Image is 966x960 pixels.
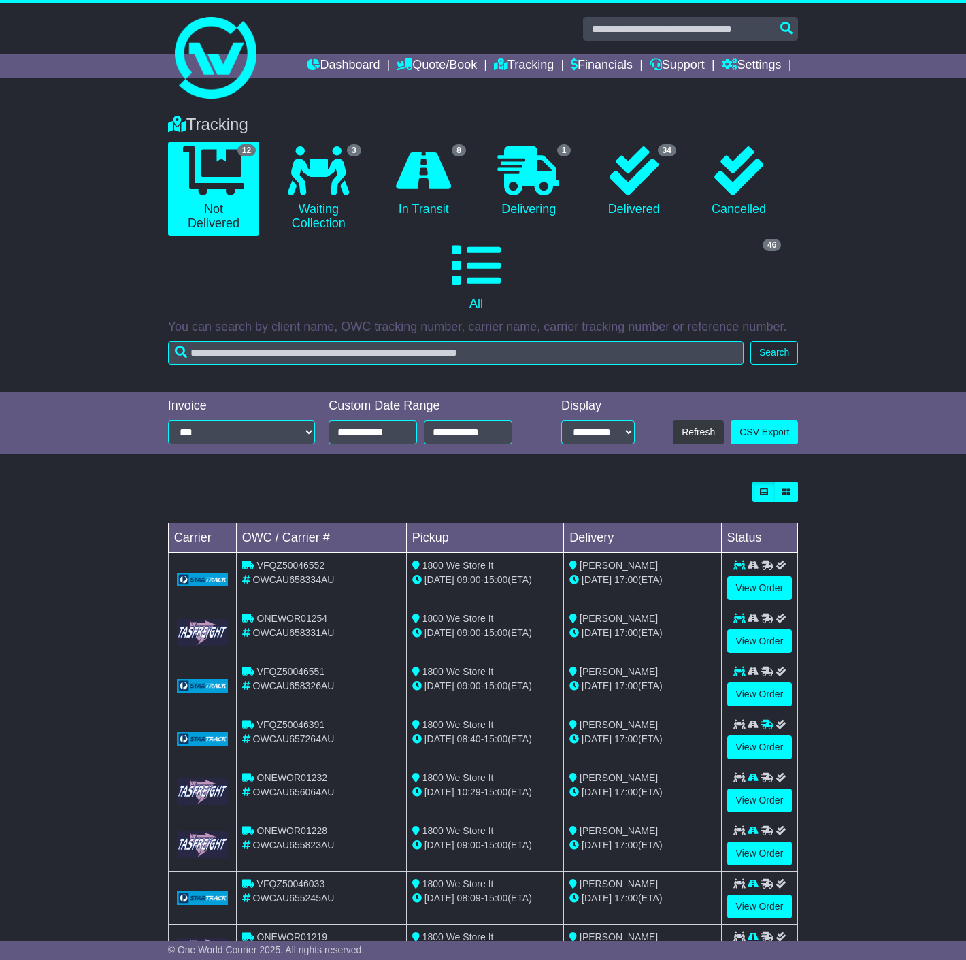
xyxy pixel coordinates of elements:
a: 46 All [168,236,785,316]
span: 15:00 [484,893,507,904]
div: (ETA) [569,838,715,853]
div: - (ETA) [412,732,558,746]
span: ONEWOR01228 [257,825,327,836]
a: Quote/Book [397,54,477,78]
a: Support [650,54,705,78]
a: View Order [727,895,793,918]
span: 09:00 [457,574,481,585]
span: OWCAU658334AU [253,574,335,585]
div: Tracking [161,115,805,135]
div: (ETA) [569,573,715,587]
div: - (ETA) [412,838,558,853]
span: OWCAU656064AU [253,787,335,797]
span: 1800 We Store It [422,666,494,677]
span: [DATE] [582,680,612,691]
span: 15:00 [484,840,507,850]
div: (ETA) [569,891,715,906]
span: 17:00 [614,840,638,850]
span: ONEWOR01232 [257,772,327,783]
span: 17:00 [614,733,638,744]
span: [PERSON_NAME] [580,666,658,677]
td: Delivery [564,523,721,552]
span: [DATE] [582,787,612,797]
span: [PERSON_NAME] [580,878,658,889]
span: 17:00 [614,787,638,797]
span: VFQZ50046552 [257,560,325,571]
a: 34 Delivered [588,142,679,222]
div: - (ETA) [412,785,558,799]
span: 1800 We Store It [422,772,494,783]
div: - (ETA) [412,679,558,693]
span: 08:40 [457,733,481,744]
span: [DATE] [582,574,612,585]
span: 10:29 [457,787,481,797]
a: Financials [571,54,633,78]
span: VFQZ50046033 [257,878,325,889]
td: Carrier [168,523,236,552]
a: View Order [727,842,793,865]
span: 15:00 [484,787,507,797]
span: 09:00 [457,680,481,691]
a: Cancelled [693,142,784,222]
span: OWCAU658331AU [253,627,335,638]
span: © One World Courier 2025. All rights reserved. [168,944,365,955]
span: VFQZ50046391 [257,719,325,730]
span: VFQZ50046551 [257,666,325,677]
div: Display [561,399,635,414]
a: Settings [722,54,782,78]
div: Custom Date Range [329,399,530,414]
a: View Order [727,789,793,812]
span: [DATE] [582,893,612,904]
span: OWCAU658326AU [253,680,335,691]
span: 8 [452,144,466,156]
img: GetCarrierServiceLogo [177,679,228,693]
a: View Order [727,629,793,653]
span: [PERSON_NAME] [580,613,658,624]
a: 3 Waiting Collection [273,142,364,236]
span: OWCAU655245AU [253,893,335,904]
span: 1800 We Store It [422,719,494,730]
span: ONEWOR01254 [257,613,327,624]
span: [DATE] [424,840,454,850]
img: GetCarrierServiceLogo [177,831,228,858]
p: You can search by client name, OWC tracking number, carrier name, carrier tracking number or refe... [168,320,799,335]
span: [DATE] [582,733,612,744]
img: GetCarrierServiceLogo [177,573,228,586]
span: [DATE] [424,627,454,638]
span: 17:00 [614,680,638,691]
div: (ETA) [569,732,715,746]
span: 09:00 [457,840,481,850]
span: [PERSON_NAME] [580,772,658,783]
img: GetCarrierServiceLogo [177,619,228,646]
span: OWCAU655823AU [253,840,335,850]
a: 1 Delivering [483,142,574,222]
a: Tracking [494,54,554,78]
a: View Order [727,576,793,600]
button: Refresh [673,420,724,444]
a: View Order [727,682,793,706]
span: [PERSON_NAME] [580,719,658,730]
span: 1800 We Store It [422,931,494,942]
img: GetCarrierServiceLogo [177,732,228,746]
span: [DATE] [424,733,454,744]
span: [PERSON_NAME] [580,560,658,571]
span: 08:09 [457,893,481,904]
a: 8 In Transit [378,142,469,222]
div: (ETA) [569,626,715,640]
a: CSV Export [731,420,798,444]
td: Status [721,523,798,552]
a: View Order [727,735,793,759]
span: 1 [557,144,571,156]
td: OWC / Carrier # [236,523,406,552]
span: 09:00 [457,627,481,638]
div: - (ETA) [412,626,558,640]
span: 17:00 [614,574,638,585]
span: [DATE] [424,680,454,691]
button: Search [750,341,798,365]
td: Pickup [406,523,563,552]
div: (ETA) [569,785,715,799]
span: [DATE] [424,574,454,585]
a: 12 Not Delivered [168,142,259,236]
div: Invoice [168,399,316,414]
span: [DATE] [582,627,612,638]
